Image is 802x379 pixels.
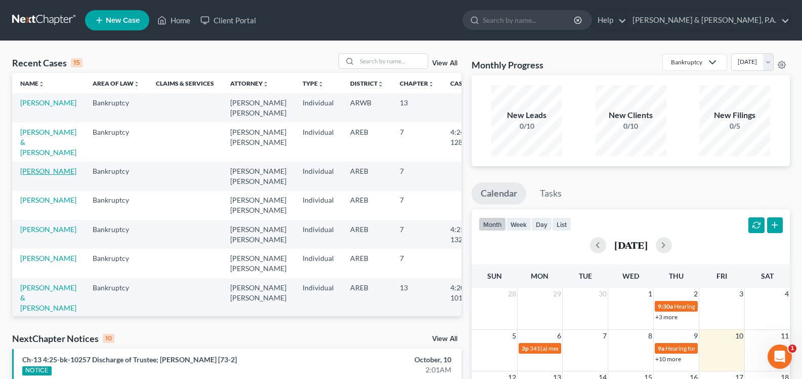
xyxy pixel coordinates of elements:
a: [PERSON_NAME] & [PERSON_NAME] [20,283,76,312]
td: Individual [294,93,342,122]
td: [PERSON_NAME] [PERSON_NAME] [222,278,294,317]
span: 341(a) meeting for [PERSON_NAME] [PERSON_NAME] [530,345,676,352]
td: 4:20-bk-10183 [442,278,491,317]
div: NOTICE [22,366,52,375]
td: AREB [342,278,392,317]
span: Thu [669,272,684,280]
a: Case Nounfold_more [450,80,483,87]
td: ARWB [342,93,392,122]
td: AREB [342,220,392,249]
td: Individual [294,191,342,220]
span: Mon [531,272,548,280]
a: Attorneyunfold_more [230,80,269,87]
span: Sat [761,272,774,280]
span: Sun [487,272,502,280]
span: New Case [106,17,140,24]
td: [PERSON_NAME] [PERSON_NAME] [222,249,294,278]
td: AREB [342,249,392,278]
td: 7 [392,220,442,249]
td: Bankruptcy [85,191,148,220]
span: 28 [507,288,517,300]
span: 1 [788,345,796,353]
td: 7 [392,162,442,191]
a: Ch-13 4:25-bk-10257 Discharge of Trustee; [PERSON_NAME] [73-2] [22,355,237,364]
span: 5 [511,330,517,342]
span: 10 [734,330,744,342]
a: [PERSON_NAME] [20,98,76,107]
td: AREB [342,191,392,220]
span: 9:30a [658,302,673,310]
div: 2:01AM [315,365,451,375]
th: Claims & Services [148,73,222,93]
a: [PERSON_NAME] [20,196,76,204]
td: 4:25-bk-13297 [442,220,491,249]
a: Area of Lawunfold_more [93,80,140,87]
div: Recent Cases [12,57,82,69]
td: [PERSON_NAME] [PERSON_NAME] [222,93,294,122]
i: unfold_more [134,81,140,87]
a: Tasks [531,182,571,205]
div: New Clients [596,109,666,121]
td: Bankruptcy [85,220,148,249]
div: October, 10 [315,355,451,365]
span: Hearing for [PERSON_NAME] [674,302,753,310]
td: [PERSON_NAME] [PERSON_NAME] [222,191,294,220]
td: 7 [392,249,442,278]
input: Search by name... [357,54,428,68]
a: Home [152,11,195,29]
a: [PERSON_NAME] [20,225,76,234]
td: Bankruptcy [85,123,148,162]
a: Typeunfold_more [303,80,324,87]
td: 7 [392,123,442,162]
button: month [479,217,506,231]
td: Individual [294,249,342,278]
a: [PERSON_NAME] [20,167,76,175]
div: 0/5 [699,121,770,131]
td: AREB [342,123,392,162]
td: Bankruptcy [85,162,148,191]
div: New Filings [699,109,770,121]
td: [PERSON_NAME] [PERSON_NAME] [222,162,294,191]
a: Calendar [472,182,526,205]
span: 2 [693,288,699,300]
a: [PERSON_NAME] [20,254,76,262]
span: 3 [738,288,744,300]
td: Individual [294,123,342,162]
td: [PERSON_NAME] [PERSON_NAME] [222,123,294,162]
a: Districtunfold_more [350,80,384,87]
i: unfold_more [38,81,45,87]
div: Bankruptcy [671,58,702,66]
td: AREB [342,162,392,191]
div: 0/10 [491,121,562,131]
a: +10 more [655,355,681,363]
td: 7 [392,191,442,220]
span: 7 [602,330,608,342]
div: NextChapter Notices [12,332,114,345]
a: [PERSON_NAME] & [PERSON_NAME] [20,128,76,157]
iframe: Intercom live chat [768,345,792,369]
div: 15 [71,58,82,67]
button: week [506,217,531,231]
div: New Leads [491,109,562,121]
h2: [DATE] [614,240,648,250]
a: View All [432,60,457,67]
button: list [552,217,571,231]
span: 1 [647,288,653,300]
a: [PERSON_NAME] & [PERSON_NAME], P.A. [627,11,789,29]
button: day [531,217,552,231]
td: Individual [294,162,342,191]
td: [PERSON_NAME] [PERSON_NAME] [222,220,294,249]
div: 0/10 [596,121,666,131]
td: 4:24-bk-12891 [442,123,491,162]
td: 13 [392,278,442,317]
span: Tue [579,272,592,280]
i: unfold_more [377,81,384,87]
span: 11 [780,330,790,342]
td: Bankruptcy [85,278,148,317]
td: Bankruptcy [85,93,148,122]
span: 30 [598,288,608,300]
span: 4 [784,288,790,300]
span: 9a [658,345,664,352]
span: 6 [556,330,562,342]
a: Nameunfold_more [20,80,45,87]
